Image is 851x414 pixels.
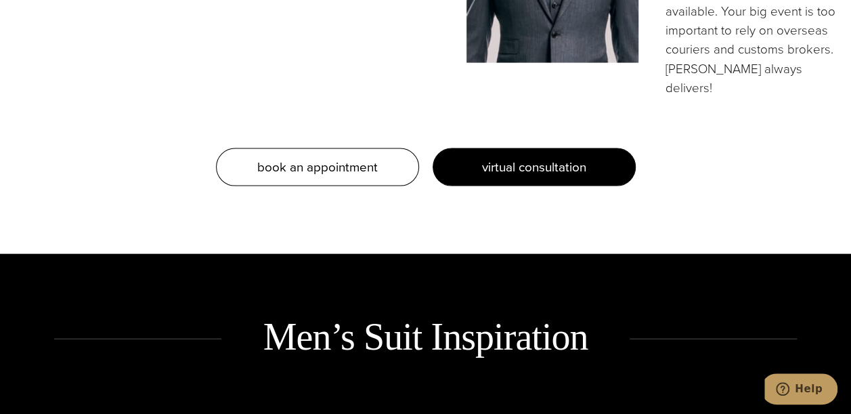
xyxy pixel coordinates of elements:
iframe: Opens a widget where you can chat to one of our agents [764,373,837,407]
h2: Men’s Suit Inspiration [221,312,630,361]
a: virtual consultation [433,148,636,186]
span: virtual consultation [482,157,586,177]
a: book an appointment [216,148,419,186]
span: book an appointment [257,157,378,177]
